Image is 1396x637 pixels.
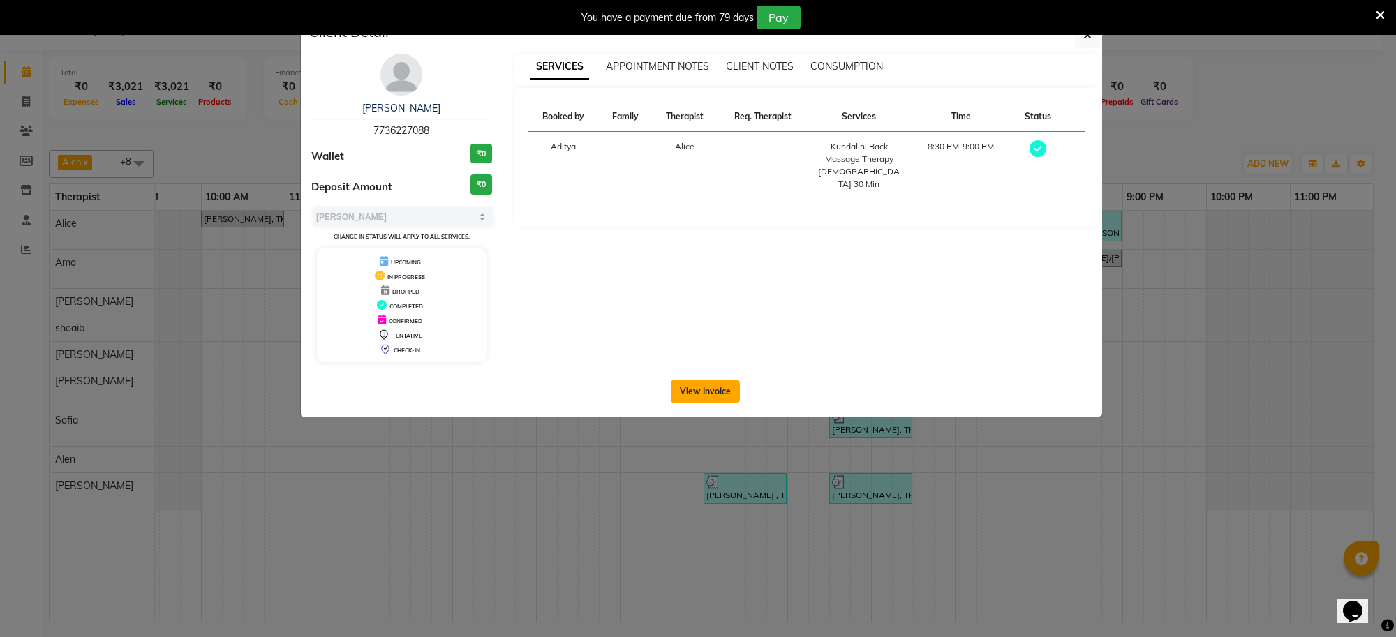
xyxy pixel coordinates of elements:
[808,102,910,132] th: Services
[817,140,902,190] div: Kundalini Back Massage Therapy [DEMOGRAPHIC_DATA] 30 Min
[394,347,420,354] span: CHECK-IN
[675,141,695,151] span: Alice
[389,317,422,324] span: CONFIRMED
[528,102,599,132] th: Booked by
[718,102,808,132] th: Req. Therapist
[387,273,425,280] span: IN PROGRESS
[726,60,794,73] span: CLIENT NOTES
[389,303,423,310] span: COMPLETED
[392,288,419,295] span: DROPPED
[392,332,422,339] span: TENTATIVE
[362,102,440,114] a: [PERSON_NAME]
[581,10,754,25] div: You have a payment due from 79 days
[671,380,740,403] button: View Invoice
[606,60,709,73] span: APPOINTMENT NOTES
[470,174,492,195] h3: ₹0
[810,60,883,73] span: CONSUMPTION
[1011,102,1064,132] th: Status
[910,102,1011,132] th: Time
[1337,581,1382,623] iframe: chat widget
[528,132,599,200] td: Aditya
[380,54,422,96] img: avatar
[311,179,392,195] span: Deposit Amount
[373,124,429,137] span: 7736227088
[651,102,718,132] th: Therapist
[391,259,421,266] span: UPCOMING
[757,6,801,29] button: Pay
[718,132,808,200] td: -
[334,233,470,240] small: Change in status will apply to all services.
[910,132,1011,200] td: 8:30 PM-9:00 PM
[311,149,344,165] span: Wallet
[470,144,492,164] h3: ₹0
[530,54,589,80] span: SERVICES
[599,132,652,200] td: -
[599,102,652,132] th: Family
